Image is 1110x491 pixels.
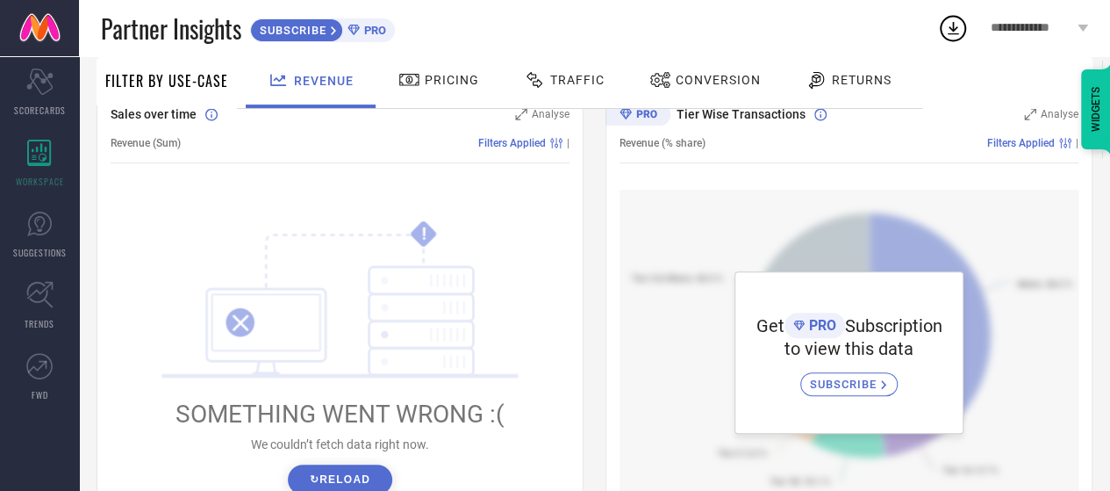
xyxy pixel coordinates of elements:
span: Sales over time [111,107,197,121]
div: Premium [605,103,670,129]
span: | [1076,137,1078,149]
span: Revenue [294,74,354,88]
span: Tier Wise Transactions [677,107,806,121]
span: Pricing [425,73,479,87]
span: SCORECARDS [14,104,66,117]
span: PRO [805,317,836,334]
span: We couldn’t fetch data right now. [251,437,429,451]
tspan: ! [421,224,426,244]
span: Filters Applied [478,137,546,149]
span: TRENDS [25,317,54,330]
span: FWD [32,388,48,401]
span: SUBSCRIBE [810,378,881,391]
span: Get [756,315,784,336]
span: Conversion [676,73,761,87]
span: Returns [832,73,892,87]
span: Partner Insights [101,11,241,47]
span: PRO [360,24,386,37]
span: Analyse [532,108,569,120]
span: | [567,137,569,149]
div: Open download list [937,12,969,44]
span: Analyse [1041,108,1078,120]
span: Traffic [550,73,605,87]
span: Subscription [845,315,942,336]
span: Revenue (Sum) [111,137,181,149]
span: SOMETHING WENT WRONG :( [175,400,505,429]
span: to view this data [784,338,913,359]
svg: Zoom [1024,108,1036,120]
span: SUBSCRIBE [251,24,331,37]
svg: Zoom [515,108,527,120]
span: SUGGESTIONS [13,246,67,259]
span: WORKSPACE [16,175,64,188]
a: SUBSCRIBEPRO [250,14,395,42]
a: SUBSCRIBE [800,359,898,396]
span: Revenue (% share) [619,137,705,149]
span: Filter By Use-Case [105,70,228,91]
span: Filters Applied [987,137,1055,149]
